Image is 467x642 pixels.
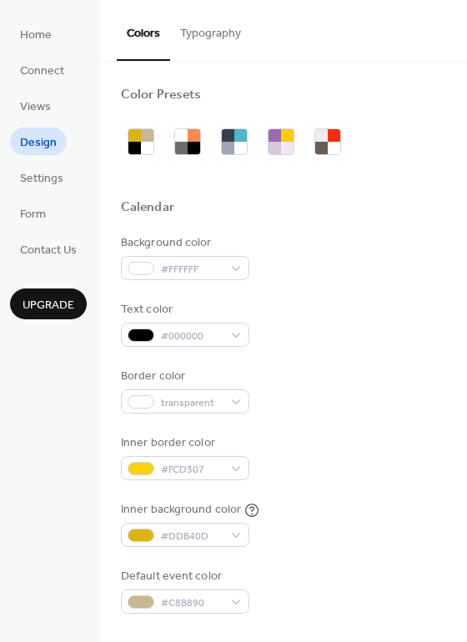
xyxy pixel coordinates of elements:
[121,434,246,452] div: Inner border color
[20,63,64,80] span: Connect
[161,594,223,612] span: #C8B890
[20,27,52,44] span: Home
[10,56,74,83] a: Connect
[121,568,246,585] div: Default event color
[121,501,241,519] div: Inner background color
[121,87,201,104] div: Color Presets
[20,134,57,152] span: Design
[23,297,74,314] span: Upgrade
[121,301,246,318] div: Text color
[10,128,67,155] a: Design
[161,261,223,278] span: #FFFFFF
[161,328,223,345] span: #000000
[121,199,174,217] div: Calendar
[10,199,56,227] a: Form
[20,206,46,223] span: Form
[161,528,223,545] span: #DDB40D
[20,98,51,116] span: Views
[10,163,73,191] a: Settings
[20,170,63,188] span: Settings
[10,235,87,263] a: Contact Us
[161,461,223,479] span: #FCD307
[10,288,87,319] button: Upgrade
[10,92,61,119] a: Views
[10,20,62,48] a: Home
[20,242,77,259] span: Contact Us
[161,394,223,412] span: transparent
[121,234,246,252] div: Background color
[121,368,246,385] div: Border color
